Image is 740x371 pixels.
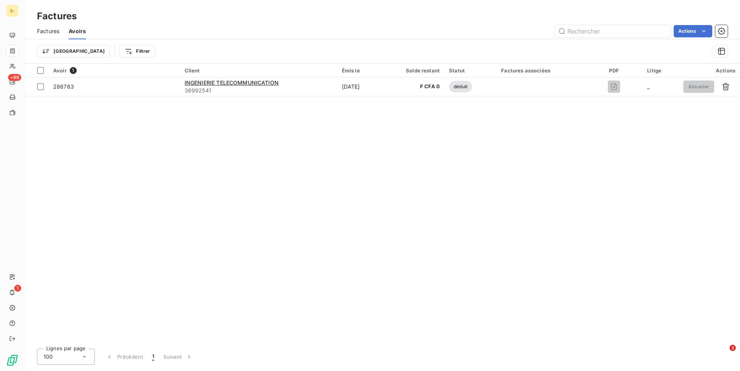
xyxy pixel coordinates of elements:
[683,81,715,93] button: Associer
[555,25,671,37] input: Rechercher
[337,77,379,96] td: [DATE]
[53,83,74,90] span: 286763
[152,353,154,361] span: 1
[44,353,53,361] span: 100
[37,9,77,23] h3: Factures
[69,27,86,35] span: Avoirs
[383,83,440,91] span: F CFA 0
[449,81,472,92] span: déduit
[674,25,712,37] button: Actions
[647,83,649,90] span: _
[14,285,21,292] span: 1
[159,349,198,365] button: Suivant
[647,67,674,74] div: Litige
[185,87,333,94] span: 36992541
[70,67,77,74] span: 1
[119,45,155,57] button: Filtrer
[185,67,333,74] div: Client
[730,345,736,351] span: 2
[383,67,440,74] div: Solde restant
[6,354,18,366] img: Logo LeanPay
[449,67,492,74] div: Statut
[53,67,67,74] span: Avoir
[8,74,21,81] span: +99
[6,76,18,88] a: +99
[37,27,59,35] span: Factures
[101,349,148,365] button: Précédent
[37,45,110,57] button: [GEOGRAPHIC_DATA]
[185,79,279,86] span: INGENIERIE TELECOMMUNICATION
[342,67,374,74] div: Émis le
[683,67,735,74] div: Actions
[6,5,18,17] div: S-
[590,67,638,74] div: PDF
[501,67,581,74] div: Factures associées
[714,345,732,363] iframe: Intercom live chat
[148,349,159,365] button: 1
